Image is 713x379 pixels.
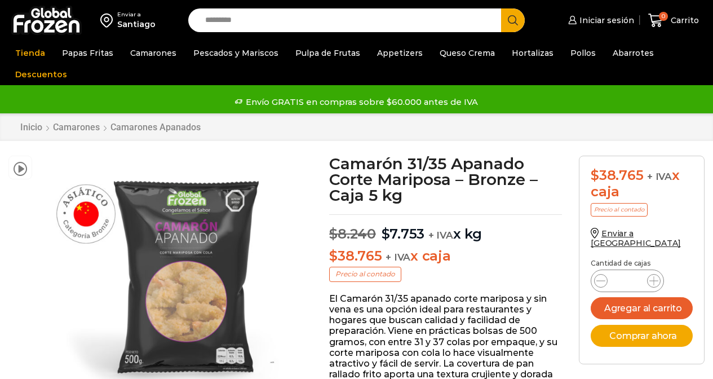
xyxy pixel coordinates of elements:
[20,122,43,133] a: Inicio
[329,248,562,265] p: x caja
[329,248,338,264] span: $
[10,64,73,85] a: Descuentos
[591,203,648,217] p: Precio al contado
[591,167,599,183] span: $
[591,167,643,183] bdi: 38.765
[382,226,425,242] bdi: 7.753
[577,15,634,26] span: Iniciar sesión
[10,42,51,64] a: Tienda
[329,248,382,264] bdi: 38.765
[506,42,559,64] a: Hortalizas
[591,259,693,267] p: Cantidad de cajas
[188,42,284,64] a: Pescados y Mariscos
[434,42,501,64] a: Queso Crema
[591,168,693,200] div: x caja
[329,226,338,242] span: $
[382,226,390,242] span: $
[56,42,119,64] a: Papas Fritas
[591,325,693,347] button: Comprar ahora
[647,171,672,182] span: + IVA
[117,19,156,30] div: Santiago
[659,12,668,21] span: 0
[386,252,410,263] span: + IVA
[110,122,201,133] a: Camarones Apanados
[117,11,156,19] div: Enviar a
[290,42,366,64] a: Pulpa de Frutas
[125,42,182,64] a: Camarones
[20,122,201,133] nav: Breadcrumb
[428,230,453,241] span: + IVA
[617,273,638,289] input: Product quantity
[100,11,117,30] img: address-field-icon.svg
[329,214,562,243] p: x kg
[565,42,601,64] a: Pollos
[565,9,634,32] a: Iniciar sesión
[329,226,376,242] bdi: 8.240
[591,228,681,248] a: Enviar a [GEOGRAPHIC_DATA]
[668,15,699,26] span: Carrito
[501,8,525,32] button: Search button
[329,156,562,203] h1: Camarón 31/35 Apanado Corte Mariposa – Bronze – Caja 5 kg
[607,42,659,64] a: Abarrotes
[371,42,428,64] a: Appetizers
[52,122,100,133] a: Camarones
[329,267,401,281] p: Precio al contado
[645,7,702,34] a: 0 Carrito
[591,297,693,319] button: Agregar al carrito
